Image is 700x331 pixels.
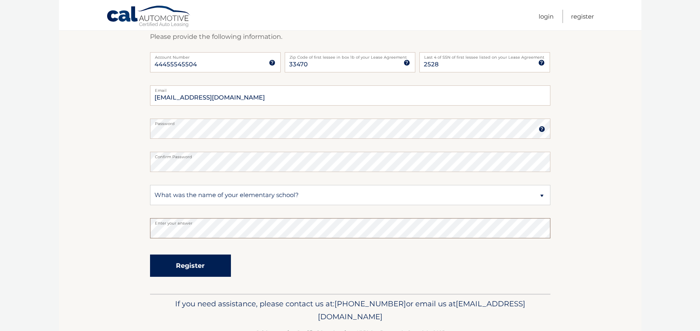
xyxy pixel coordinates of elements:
[150,52,281,72] input: Account Number
[150,119,550,125] label: Password
[150,255,231,277] button: Register
[539,126,545,132] img: tooltip.svg
[419,52,550,59] label: Last 4 of SSN of first lessee listed on your Lease Agreement
[539,10,554,23] a: Login
[571,10,594,23] a: Register
[285,52,415,72] input: Zip Code
[404,59,410,66] img: tooltip.svg
[269,59,275,66] img: tooltip.svg
[538,59,545,66] img: tooltip.svg
[419,52,550,72] input: SSN or EIN (last 4 digits only)
[150,31,550,42] p: Please provide the following information.
[150,52,281,59] label: Account Number
[285,52,415,59] label: Zip Code of first lessee in box 1b of your Lease Agreement
[150,85,550,106] input: Email
[150,218,550,225] label: Enter your answer
[318,299,525,321] span: [EMAIL_ADDRESS][DOMAIN_NAME]
[150,85,550,92] label: Email
[334,299,406,308] span: [PHONE_NUMBER]
[155,297,545,323] p: If you need assistance, please contact us at: or email us at
[106,5,191,29] a: Cal Automotive
[150,152,550,158] label: Confirm Password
